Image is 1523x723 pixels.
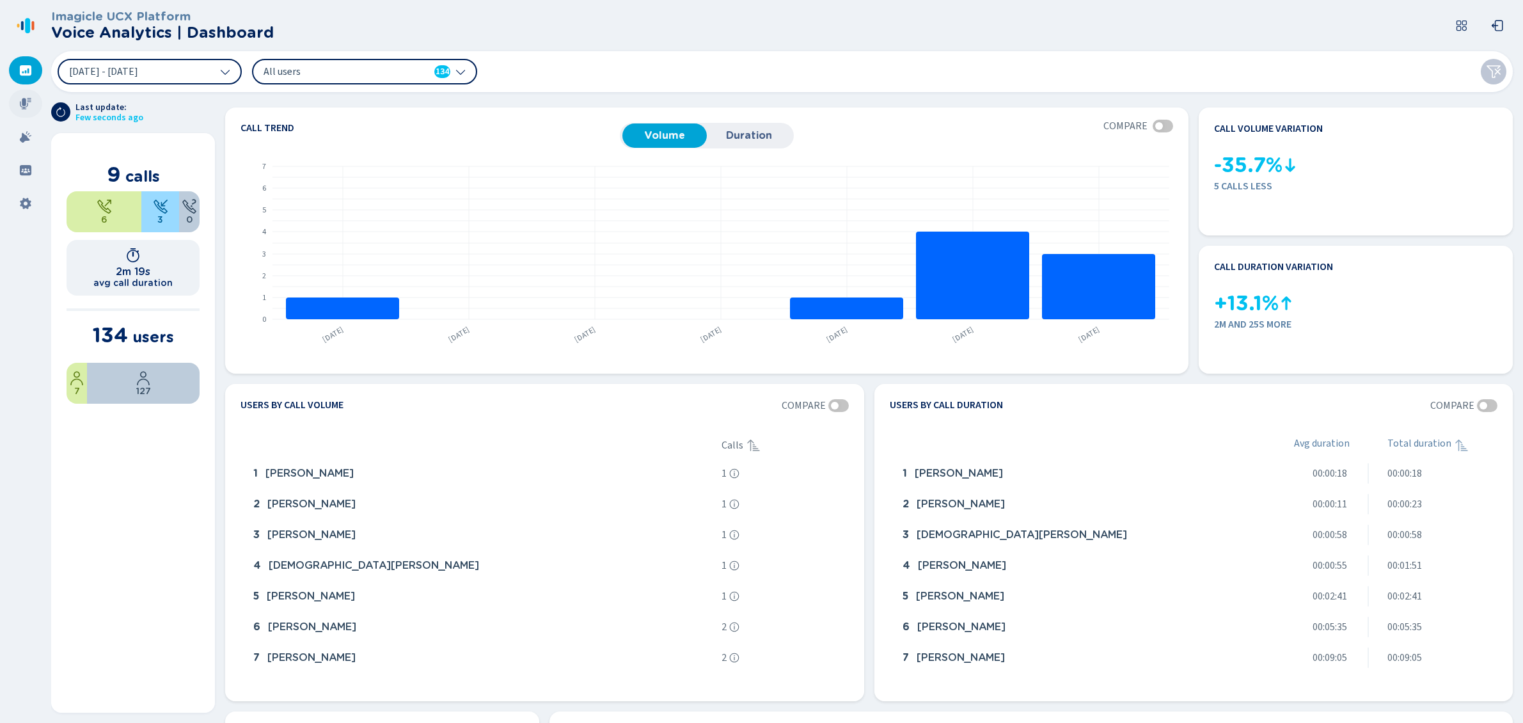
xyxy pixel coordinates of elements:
div: 94.78% [87,363,200,404]
svg: user-profile [69,370,84,386]
span: 00:00:55 [1313,560,1347,571]
div: 33.33% [141,191,179,232]
div: Abdullah Qasem [248,461,716,486]
span: [DEMOGRAPHIC_DATA][PERSON_NAME] [269,560,479,571]
span: 3 [157,214,163,225]
span: -35.7% [1214,154,1282,177]
span: 3 [903,529,909,541]
span: 2 [253,498,260,510]
span: 0 [186,214,193,225]
span: Volume [629,130,700,141]
text: [DATE] [320,324,345,345]
text: [DATE] [1077,324,1101,345]
text: 0 [262,314,266,325]
span: Compare [1103,120,1148,132]
span: 134 [93,322,128,347]
div: Andrea Sonnino [248,522,716,548]
svg: info-circle [729,622,739,632]
text: [DATE] [825,324,849,345]
text: [DATE] [446,324,471,345]
h4: Call duration variation [1214,261,1333,273]
span: 00:09:05 [1313,652,1347,663]
svg: info-circle [729,530,739,540]
svg: telephone-inbound [153,199,168,214]
svg: user-profile [136,370,151,386]
span: 00:00:58 [1313,529,1347,541]
svg: timer [125,248,141,263]
svg: chevron-down [455,67,466,77]
svg: funnel-disabled [1486,64,1501,79]
h3: Imagicle UCX Platform [51,10,274,24]
svg: info-circle [729,499,739,509]
div: Settings [9,189,42,218]
span: users [132,328,174,346]
span: 00:05:35 [1313,621,1347,633]
div: Adrian Chelen [897,553,1235,578]
h4: Users by call volume [241,399,343,412]
button: [DATE] - [DATE] [58,59,242,84]
svg: arrow-clockwise [56,107,66,117]
span: 5 [253,591,259,602]
span: 2 [722,652,727,663]
span: [PERSON_NAME] [265,468,354,479]
div: Michael Eprinchard [248,645,716,671]
span: 6 [253,621,260,633]
span: [PERSON_NAME] [267,498,356,510]
span: Calls [722,440,743,451]
text: [DATE] [572,324,597,345]
span: All users [264,65,411,79]
div: Abdullah Qasem [897,614,1235,640]
span: [PERSON_NAME] [268,621,356,633]
svg: sortAscending [1454,438,1469,453]
h2: Voice Analytics | Dashboard [51,24,274,42]
span: 7 [253,652,260,663]
text: 6 [262,183,266,194]
span: [PERSON_NAME] [917,652,1005,663]
span: [PERSON_NAME] [917,621,1006,633]
span: 4 [903,560,910,571]
span: Total duration [1387,438,1451,453]
div: 5.22% [67,363,87,404]
span: 1 [903,468,907,479]
div: 66.67% [67,191,141,232]
div: Total duration [1387,438,1497,453]
span: 00:00:18 [1387,468,1422,479]
span: Duration [713,130,785,141]
div: Christian Bongiovanni [897,522,1235,548]
span: 00:00:18 [1313,468,1347,479]
svg: info-circle [729,468,739,479]
span: 134 [436,65,449,78]
span: [PERSON_NAME] [916,591,1004,602]
span: 7 [74,386,80,396]
div: Dashboard [9,56,42,84]
span: +13.1% [1214,292,1279,315]
svg: info-circle [729,560,739,571]
span: 6 [101,214,107,225]
svg: dashboard-filled [19,64,32,77]
div: 0% [179,191,200,232]
span: 6 [903,621,910,633]
span: 5 calls less [1214,180,1497,192]
text: 5 [262,205,266,216]
span: [PERSON_NAME] [267,529,356,541]
span: Compare [1430,400,1474,411]
text: 4 [262,226,266,237]
span: [PERSON_NAME] [915,468,1003,479]
span: [PERSON_NAME] [267,591,355,602]
span: Compare [782,400,826,411]
svg: sortAscending [746,438,761,453]
span: Few seconds ago [75,113,143,123]
span: 00:00:11 [1313,498,1347,510]
span: 1 [722,498,727,510]
div: Groups [9,156,42,184]
svg: kpi-down [1282,157,1298,173]
div: Michael Eprinchard [897,491,1235,517]
span: calls [125,167,160,186]
span: 00:09:05 [1387,652,1422,663]
span: 2m and 25s more [1214,319,1497,330]
span: [PERSON_NAME] [917,498,1005,510]
span: 00:02:41 [1313,591,1347,602]
h4: Users by call duration [890,399,1003,412]
svg: kpi-up [1279,296,1294,311]
h4: Call volume variation [1214,123,1323,134]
